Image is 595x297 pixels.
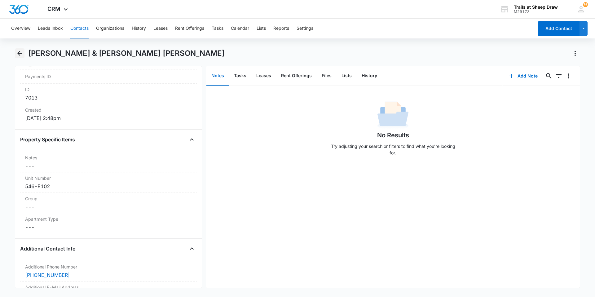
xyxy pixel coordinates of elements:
[514,10,558,14] div: account id
[25,224,192,231] dd: ---
[25,175,192,181] label: Unit Number
[212,19,223,38] button: Tasks
[25,183,192,190] div: 546-E102
[564,71,574,81] button: Overflow Menu
[20,84,197,104] div: ID7013
[554,71,564,81] button: Filters
[20,172,197,193] div: Unit Number546-E102
[47,6,60,12] span: CRM
[25,73,67,80] dt: Payments ID
[25,107,192,113] dt: Created
[20,104,197,124] div: Created[DATE] 2:48pm
[96,19,124,38] button: Organizations
[538,21,580,36] button: Add Contact
[25,94,192,101] dd: 7013
[25,264,192,270] label: Additional Phone Number
[20,193,197,213] div: Group---
[514,5,558,10] div: account name
[257,19,266,38] button: Lists
[297,19,313,38] button: Settings
[570,48,580,58] button: Actions
[357,66,382,86] button: History
[337,66,357,86] button: Lists
[206,66,229,86] button: Notes
[25,203,192,211] dd: ---
[20,152,197,172] div: Notes---
[231,19,249,38] button: Calendar
[229,66,251,86] button: Tasks
[187,244,197,254] button: Close
[20,245,76,252] h4: Additional Contact Info
[20,261,197,281] div: Additional Phone Number[PHONE_NUMBER]
[583,2,588,7] span: 76
[70,19,89,38] button: Contacts
[187,135,197,144] button: Close
[544,71,554,81] button: Search...
[20,136,75,143] h4: Property Specific Items
[317,66,337,86] button: Files
[132,19,146,38] button: History
[20,213,197,233] div: Apartment Type---
[175,19,204,38] button: Rent Offerings
[377,131,409,140] h1: No Results
[25,114,192,122] dd: [DATE] 2:48pm
[377,100,408,131] img: No Data
[25,271,70,279] a: [PHONE_NUMBER]
[20,69,197,84] div: Payments ID
[273,19,289,38] button: Reports
[503,69,544,83] button: Add Note
[11,19,30,38] button: Overview
[153,19,168,38] button: Leases
[251,66,276,86] button: Leases
[25,216,192,222] label: Apartment Type
[38,19,63,38] button: Leads Inbox
[25,162,192,170] dd: ---
[25,284,192,290] label: Additional E-Mail Address
[276,66,317,86] button: Rent Offerings
[28,49,225,58] h1: [PERSON_NAME] & [PERSON_NAME] [PERSON_NAME]
[25,86,192,93] dt: ID
[25,195,192,202] label: Group
[25,154,192,161] label: Notes
[15,48,24,58] button: Back
[583,2,588,7] div: notifications count
[328,143,458,156] p: Try adjusting your search or filters to find what you’re looking for.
